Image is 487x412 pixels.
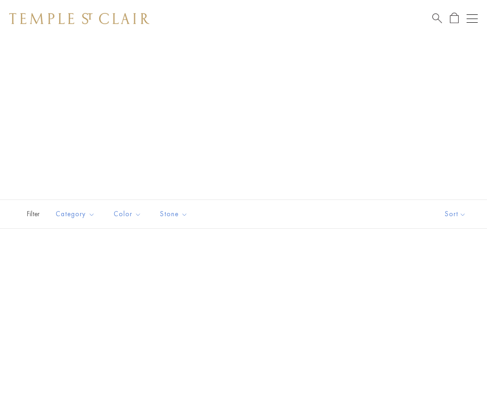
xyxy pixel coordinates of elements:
[424,200,487,228] button: Show sort by
[467,13,478,24] button: Open navigation
[109,208,148,220] span: Color
[450,13,459,24] a: Open Shopping Bag
[432,13,442,24] a: Search
[49,204,102,225] button: Category
[9,13,149,24] img: Temple St. Clair
[155,208,195,220] span: Stone
[153,204,195,225] button: Stone
[107,204,148,225] button: Color
[51,208,102,220] span: Category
